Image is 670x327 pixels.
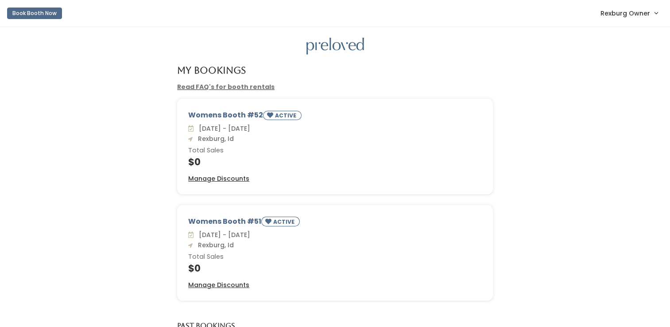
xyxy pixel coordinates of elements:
img: preloved logo [306,38,364,55]
button: Book Booth Now [7,8,62,19]
div: Womens Booth #52 [188,110,482,124]
h6: Total Sales [188,253,482,261]
a: Manage Discounts [188,174,249,183]
span: Rexburg Owner [600,8,650,18]
span: Rexburg, Id [194,241,234,249]
span: [DATE] - [DATE] [195,230,250,239]
h4: $0 [188,157,482,167]
small: ACTIVE [273,218,296,226]
div: Womens Booth #51 [188,216,482,230]
h6: Total Sales [188,147,482,154]
h4: My Bookings [177,65,246,75]
span: Rexburg, Id [194,134,234,143]
span: [DATE] - [DATE] [195,124,250,133]
a: Book Booth Now [7,4,62,23]
h4: $0 [188,263,482,273]
a: Read FAQ's for booth rentals [177,82,275,91]
small: ACTIVE [275,112,298,119]
a: Rexburg Owner [592,4,666,23]
a: Manage Discounts [188,280,249,290]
